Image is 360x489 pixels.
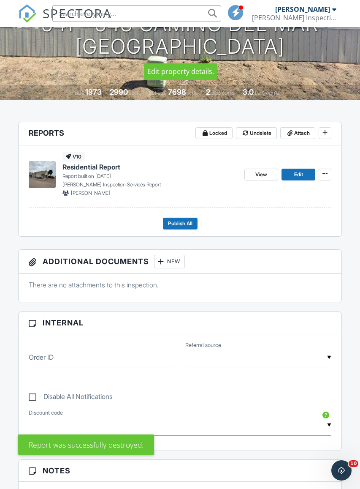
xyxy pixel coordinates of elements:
[19,250,342,274] h3: Additional Documents
[331,460,352,481] iframe: Intercom live chat
[206,87,210,96] div: 2
[252,14,336,22] div: Cannon Inspection Services
[185,341,221,349] label: Referral source
[29,280,332,290] p: There are no attachments to this inspection.
[19,460,342,482] h3: Notes
[75,90,84,96] span: Built
[52,5,221,22] input: Search everything...
[19,312,342,334] h3: Internal
[349,460,358,467] span: 10
[41,13,319,58] h1: 541 - 543 Camino Del Mar [GEOGRAPHIC_DATA]
[110,87,128,96] div: 2990
[168,87,186,96] div: 7698
[29,352,54,362] label: Order ID
[275,5,330,14] div: [PERSON_NAME]
[18,4,37,23] img: The Best Home Inspection Software - Spectora
[154,255,185,268] div: New
[211,90,235,96] span: bedrooms
[43,4,112,22] span: SPECTORA
[29,393,113,403] label: Disable All Notifications
[85,87,102,96] div: 1973
[243,87,254,96] div: 3.0
[129,90,141,96] span: sq. ft.
[18,434,154,455] div: Report was successfully destroyed.
[149,90,167,96] span: Lot Size
[18,11,112,29] a: SPECTORA
[255,90,279,96] span: bathrooms
[29,409,63,417] label: Discount code
[187,90,198,96] span: sq.ft.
